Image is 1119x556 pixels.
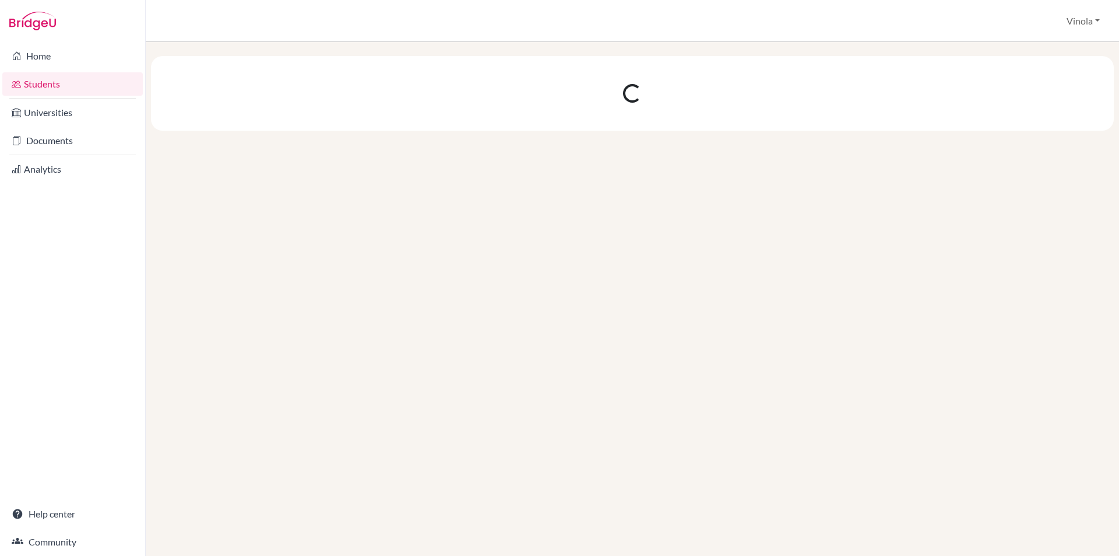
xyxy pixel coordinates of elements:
a: Students [2,72,143,96]
button: Vinola [1061,10,1105,32]
a: Community [2,530,143,554]
img: Bridge-U [9,12,56,30]
a: Help center [2,502,143,526]
a: Universities [2,101,143,124]
a: Documents [2,129,143,152]
a: Analytics [2,158,143,181]
a: Home [2,44,143,68]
